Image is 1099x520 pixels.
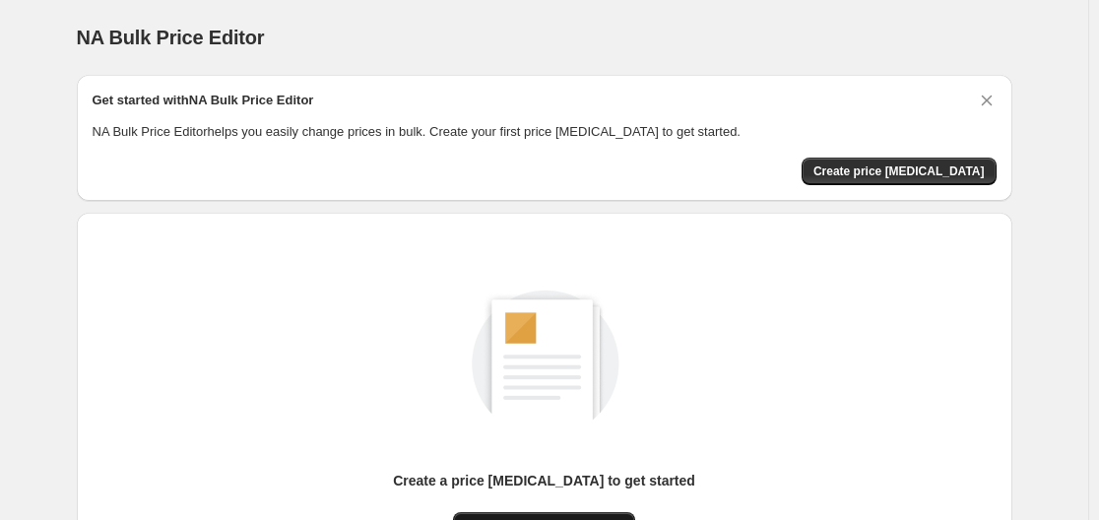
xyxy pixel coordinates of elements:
button: Dismiss card [977,91,997,110]
p: Create a price [MEDICAL_DATA] to get started [393,471,695,490]
span: Create price [MEDICAL_DATA] [813,163,985,179]
p: NA Bulk Price Editor helps you easily change prices in bulk. Create your first price [MEDICAL_DAT... [93,122,997,142]
h2: Get started with NA Bulk Price Editor [93,91,314,110]
span: NA Bulk Price Editor [77,27,265,48]
button: Create price change job [802,158,997,185]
